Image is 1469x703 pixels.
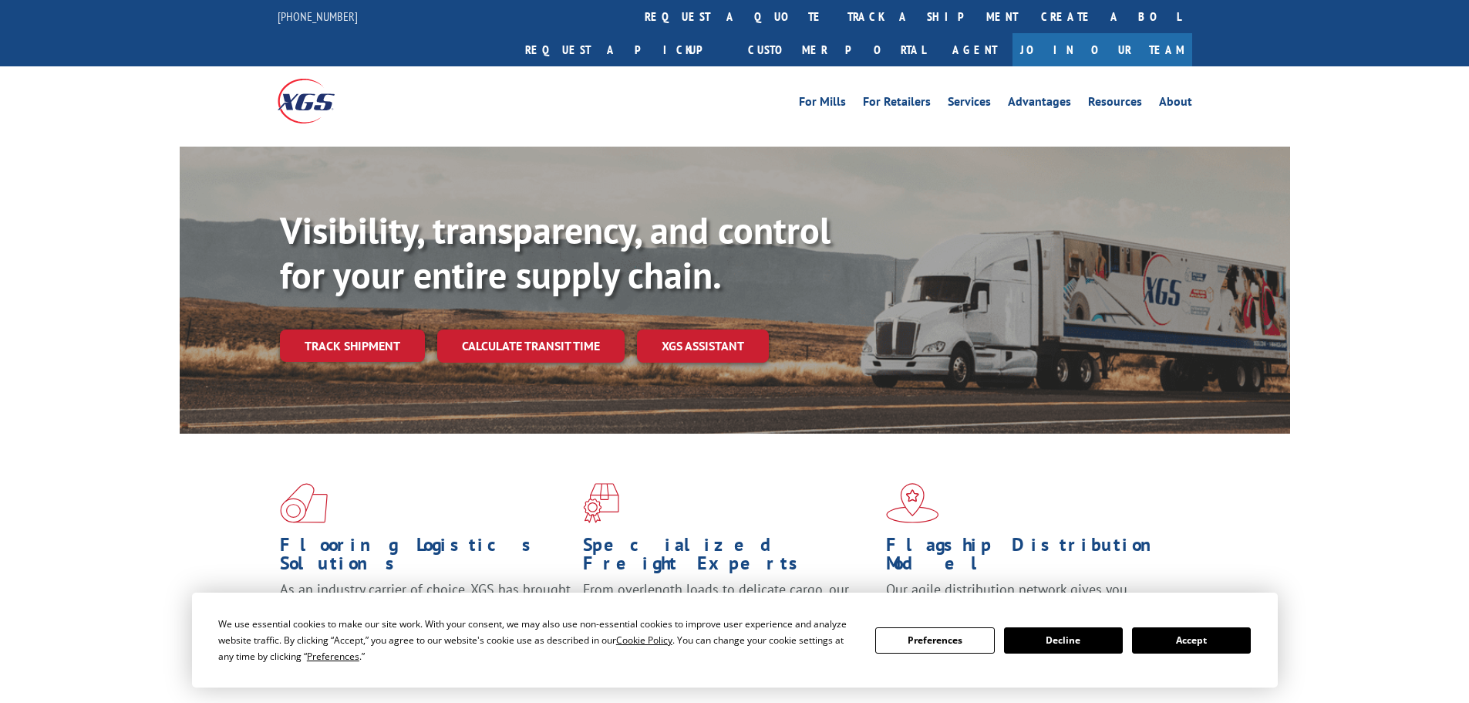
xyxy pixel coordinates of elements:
[280,483,328,523] img: xgs-icon-total-supply-chain-intelligence-red
[948,96,991,113] a: Services
[1008,96,1071,113] a: Advantages
[280,580,571,635] span: As an industry carrier of choice, XGS has brought innovation and dedication to flooring logistics...
[937,33,1012,66] a: Agent
[616,634,672,647] span: Cookie Policy
[886,483,939,523] img: xgs-icon-flagship-distribution-model-red
[218,616,857,664] div: We use essential cookies to make our site work. With your consent, we may also use non-essential ...
[583,580,874,649] p: From overlength loads to delicate cargo, our experienced staff knows the best way to move your fr...
[1132,627,1251,654] button: Accept
[583,536,874,580] h1: Specialized Freight Experts
[437,330,625,363] a: Calculate transit time
[886,536,1178,580] h1: Flagship Distribution Model
[307,650,359,663] span: Preferences
[863,96,931,113] a: For Retailers
[514,33,736,66] a: Request a pickup
[1159,96,1192,113] a: About
[637,330,769,363] a: XGS ASSISTANT
[280,536,571,580] h1: Flooring Logistics Solutions
[280,330,425,362] a: Track shipment
[583,483,619,523] img: xgs-icon-focused-on-flooring-red
[799,96,846,113] a: For Mills
[192,593,1278,688] div: Cookie Consent Prompt
[280,206,831,299] b: Visibility, transparency, and control for your entire supply chain.
[1088,96,1142,113] a: Resources
[1004,627,1123,654] button: Decline
[875,627,994,654] button: Preferences
[736,33,937,66] a: Customer Portal
[278,8,358,24] a: [PHONE_NUMBER]
[886,580,1170,617] span: Our agile distribution network gives you nationwide inventory management on demand.
[1012,33,1192,66] a: Join Our Team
